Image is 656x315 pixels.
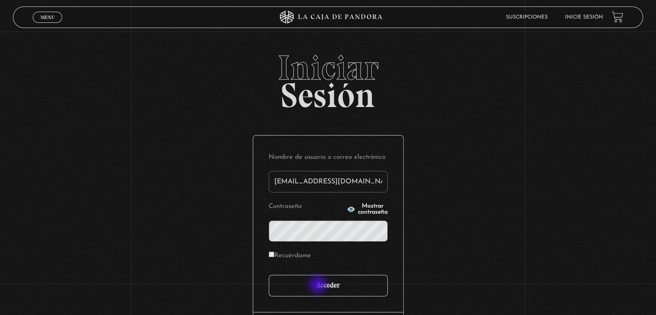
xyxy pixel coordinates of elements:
label: Recuérdame [269,249,311,263]
button: Mostrar contraseña [347,203,388,215]
span: Iniciar [13,50,643,85]
span: Menu [41,15,55,20]
span: Cerrar [38,22,58,28]
a: Inicie sesión [565,15,603,20]
input: Acceder [269,275,388,296]
a: View your shopping cart [612,11,623,23]
a: Suscripciones [506,15,548,20]
label: Nombre de usuario o correo electrónico [269,151,388,164]
input: Recuérdame [269,252,274,257]
h2: Sesión [13,50,643,106]
label: Contraseña [269,200,344,214]
span: Mostrar contraseña [358,203,388,215]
